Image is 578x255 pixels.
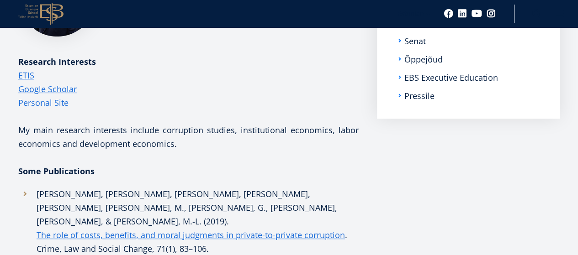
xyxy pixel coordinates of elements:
[458,9,467,18] a: Linkedin
[487,9,496,18] a: Instagram
[404,18,481,27] a: Rektoraat ja juhatus
[37,228,345,242] a: The role of costs, benefits, and moral judgments in private-to-private corruption
[18,82,77,96] a: Google Scholar
[404,73,498,82] a: EBS Executive Education
[404,91,435,100] a: Pressile
[18,166,95,177] strong: Some Publications
[404,36,426,46] a: Senat
[18,96,69,109] a: Personal Site
[18,123,359,151] p: My main research interests include corruption studies, institutional economics, labor economics a...
[472,9,482,18] a: Youtube
[404,55,443,64] a: Õppejõud
[18,68,34,82] a: ETIS
[444,9,453,18] a: Facebook
[18,55,359,68] div: Research Interests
